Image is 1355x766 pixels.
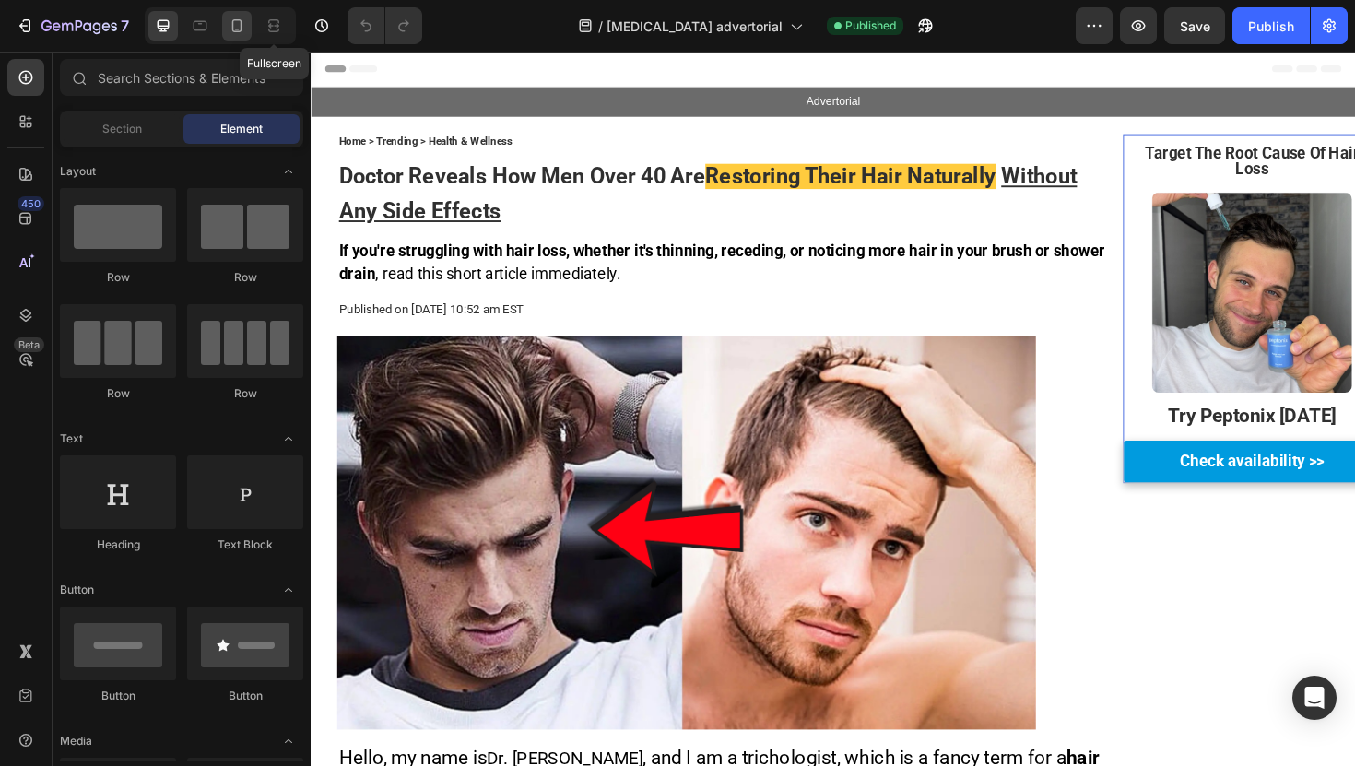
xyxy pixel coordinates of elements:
span: Restoring Their Hair Naturally [418,119,725,146]
a: Check availability >> [861,412,1134,456]
div: Row [60,385,176,402]
button: Save [1164,7,1225,44]
strong: If you're struggling with hair loss, whether it's thinning, receding, or noticing more hair in yo... [29,201,841,245]
div: Heading [60,536,176,553]
div: Beta [14,337,44,352]
iframe: Design area [311,52,1355,766]
img: gempages_541610860959761273-8c644f09-5fef-47c3-b971-b0c7d693a98e.png [28,301,768,718]
span: Toggle open [274,575,303,605]
span: Toggle open [274,726,303,756]
div: Row [60,269,176,286]
div: 450 [18,196,44,211]
span: Toggle open [274,157,303,186]
div: Button [60,688,176,704]
img: gempages_541610860959761273-f8f679ff-3867-4cba-bbc9-b00f3de3347f.png [890,149,1102,361]
span: Text [60,430,83,447]
div: Text Block [187,536,303,553]
span: [MEDICAL_DATA] advertorial [607,17,783,36]
span: Element [220,121,263,137]
div: Open Intercom Messenger [1292,676,1337,720]
span: Media [60,733,92,749]
span: , read this short article immediately. [29,201,841,245]
button: Publish [1232,7,1310,44]
span: Section [102,121,142,137]
h2: Target The Root Cause Of Hair Loss [870,98,1125,135]
span: Dr. [PERSON_NAME] [186,737,351,760]
span: Layout [60,163,96,180]
span: , and I am a trichologist, which is a fancy term for a [351,737,800,760]
div: Button [187,688,303,704]
span: Button [60,582,94,598]
u: Without Any Side Effects [29,119,811,183]
div: Undo/Redo [348,7,422,44]
div: Publish [1248,17,1294,36]
span: Published [845,18,896,34]
button: 7 [7,7,137,44]
div: Check availability >> [920,426,1073,442]
span: Save [1180,18,1210,34]
span: Toggle open [274,424,303,454]
strong: Try Peptonix [DATE] [907,374,1086,397]
input: Search Sections & Elements [60,59,303,96]
span: Hello, my name is [29,737,186,760]
p: Published on [DATE] 10:52 am EST [29,262,849,285]
div: Row [187,269,303,286]
p: 7 [121,15,129,37]
span: / [598,17,603,36]
div: Row [187,385,303,402]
